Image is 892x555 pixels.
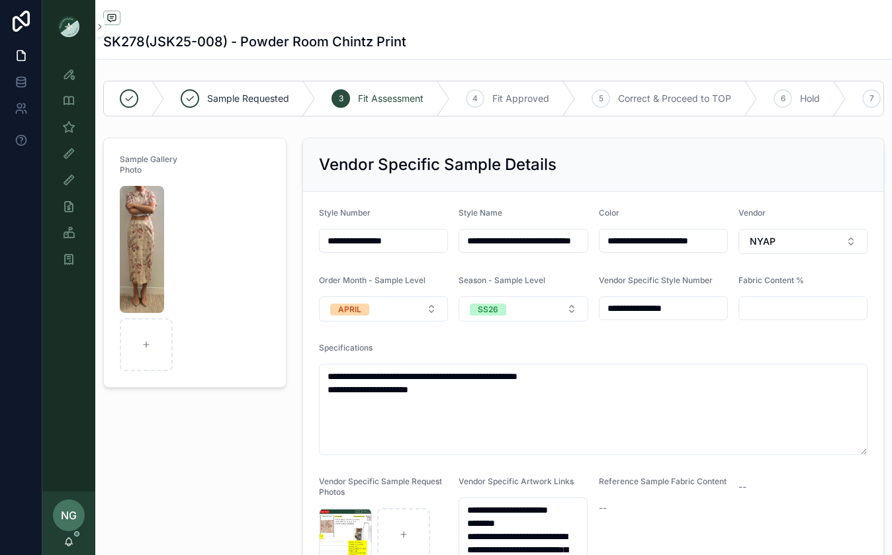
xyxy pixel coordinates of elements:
[61,507,77,523] span: NG
[319,275,425,285] span: Order Month - Sample Level
[58,16,79,37] img: App logo
[338,304,361,316] div: APRIL
[319,343,373,353] span: Specifications
[870,93,874,104] span: 7
[472,93,478,104] span: 4
[42,53,95,288] div: scrollable content
[103,32,406,51] h1: SK278(JSK25-008) - Powder Room Chintz Print
[599,208,619,218] span: Color
[750,235,776,248] span: NYAP
[120,186,164,313] img: Screenshot-2025-09-02-at-3.06.03-PM.png
[492,92,549,105] span: Fit Approved
[599,275,713,285] span: Vendor Specific Style Number
[319,154,557,175] h2: Vendor Specific Sample Details
[358,92,424,105] span: Fit Assessment
[120,154,177,175] span: Sample Gallery Photo
[319,296,448,321] button: Select Button
[339,93,343,104] span: 3
[319,476,442,497] span: Vendor Specific Sample Request Photos
[599,476,727,486] span: Reference Sample Fabric Content
[459,476,574,486] span: Vendor Specific Artwork Links
[800,92,820,105] span: Hold
[459,208,502,218] span: Style Name
[618,92,731,105] span: Correct & Proceed to TOP
[738,229,868,254] button: Select Button
[738,275,804,285] span: Fabric Content %
[319,208,371,218] span: Style Number
[599,93,603,104] span: 5
[738,208,766,218] span: Vendor
[207,92,289,105] span: Sample Requested
[738,480,746,493] span: --
[599,501,607,515] span: --
[459,296,588,321] button: Select Button
[781,93,785,104] span: 6
[478,304,498,316] div: SS26
[459,275,545,285] span: Season - Sample Level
